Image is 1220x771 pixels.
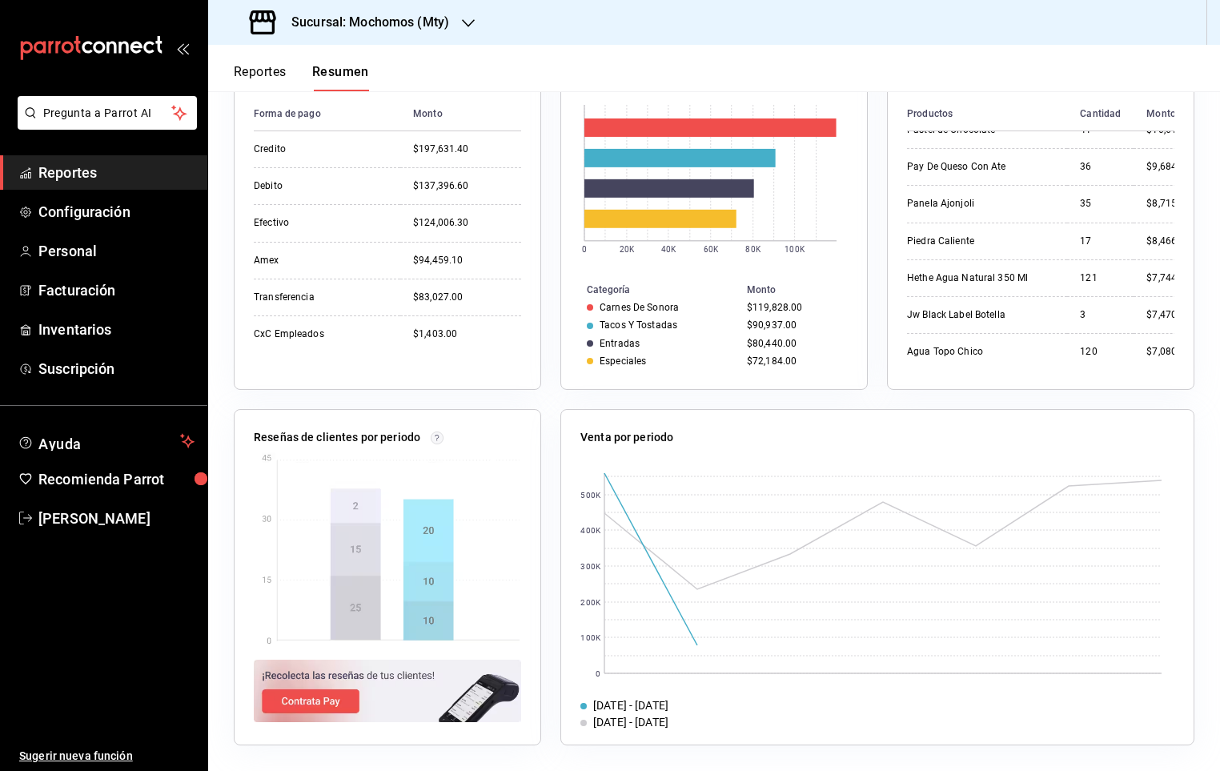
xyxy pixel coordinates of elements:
th: Categoría [561,281,740,299]
text: 60K [704,245,719,254]
button: open_drawer_menu [176,42,189,54]
div: $8,466.00 [1146,235,1196,248]
div: $9,684.00 [1146,160,1196,174]
span: [PERSON_NAME] [38,508,195,529]
div: 35 [1080,197,1121,211]
span: Suscripción [38,358,195,379]
div: Especiales [600,355,646,367]
th: Productos [907,97,1067,131]
span: Ayuda [38,432,174,451]
div: $119,828.00 [747,302,841,313]
span: Reportes [38,162,195,183]
div: navigation tabs [234,64,369,91]
text: 100K [785,245,805,254]
div: $7,470.00 [1146,308,1196,322]
div: Panela Ajonjoli [907,197,1054,211]
span: Configuración [38,201,195,223]
th: Cantidad [1067,97,1134,131]
text: 300K [580,562,600,571]
text: 500K [580,491,600,500]
div: $1,403.00 [413,327,521,341]
h3: Sucursal: Mochomos (Mty) [279,13,449,32]
a: Pregunta a Parrot AI [11,116,197,133]
span: Personal [38,240,195,262]
span: Sugerir nueva función [19,748,195,765]
div: $8,715.00 [1146,197,1196,211]
text: 40K [661,245,676,254]
div: $72,184.00 [747,355,841,367]
div: $7,080.00 [1146,345,1196,359]
th: Monto [1134,97,1196,131]
div: Jw Black Label Botella [907,308,1054,322]
div: $80,440.00 [747,338,841,349]
text: 100K [580,633,600,642]
div: CxC Empleados [254,327,387,341]
div: $90,937.00 [747,319,841,331]
div: $83,027.00 [413,291,521,304]
div: 120 [1080,345,1121,359]
div: Hethe Agua Natural 350 Ml [907,271,1054,285]
th: Monto [400,97,521,131]
text: 80K [746,245,761,254]
div: Amex [254,254,387,267]
div: Pay De Queso Con Ate [907,160,1054,174]
text: 0 [582,245,587,254]
div: 17 [1080,235,1121,248]
span: Pregunta a Parrot AI [43,105,172,122]
span: Recomienda Parrot [38,468,195,490]
div: Debito [254,179,387,193]
div: $7,744.00 [1146,271,1196,285]
div: Carnes De Sonora [600,302,679,313]
div: 121 [1080,271,1121,285]
div: $197,631.40 [413,143,521,156]
div: Efectivo [254,216,387,230]
div: Tacos Y Tostadas [600,319,677,331]
div: $137,396.60 [413,179,521,193]
div: Piedra Caliente [907,235,1054,248]
div: [DATE] - [DATE] [593,714,668,731]
button: Pregunta a Parrot AI [18,96,197,130]
div: [DATE] - [DATE] [593,697,668,714]
text: 20K [620,245,635,254]
div: Agua Topo Chico [907,345,1054,359]
div: $94,459.10 [413,254,521,267]
div: 36 [1080,160,1121,174]
th: Monto [740,281,867,299]
div: Entradas [600,338,640,349]
th: Forma de pago [254,97,400,131]
button: Reportes [234,64,287,91]
button: Resumen [312,64,369,91]
div: Transferencia [254,291,387,304]
text: 200K [580,598,600,607]
span: Facturación [38,279,195,301]
div: 3 [1080,308,1121,322]
span: Inventarios [38,319,195,340]
p: Reseñas de clientes por periodo [254,429,420,446]
text: 400K [580,526,600,535]
p: Venta por periodo [580,429,673,446]
div: Credito [254,143,387,156]
div: $124,006.30 [413,216,521,230]
text: 0 [596,669,600,678]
